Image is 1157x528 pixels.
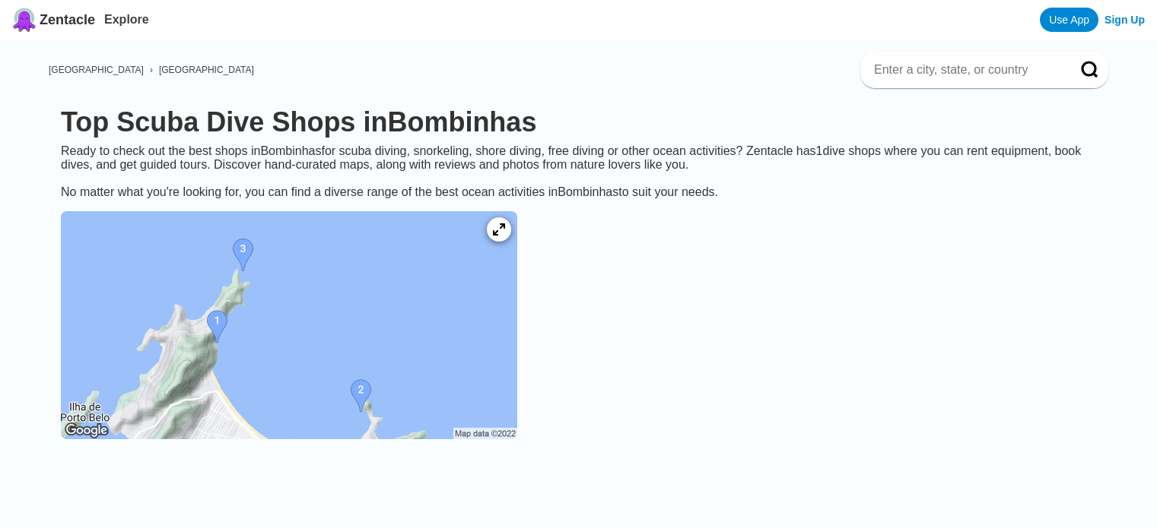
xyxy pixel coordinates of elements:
img: Bombinhas dive site map [61,211,517,439]
div: Ready to check out the best shops in Bombinhas for scuba diving, snorkeling, shore diving, free d... [49,144,1108,199]
span: Zentacle [40,12,95,28]
a: [GEOGRAPHIC_DATA] [159,65,254,75]
span: › [150,65,153,75]
a: [GEOGRAPHIC_DATA] [49,65,144,75]
input: Enter a city, state, or country [873,62,1060,77]
a: Explore [104,13,149,26]
a: Bombinhas dive site map [49,199,529,454]
img: Zentacle logo [12,8,37,32]
a: Use App [1040,8,1098,32]
a: Sign Up [1105,14,1145,26]
a: Zentacle logoZentacle [12,8,95,32]
h1: Top Scuba Dive Shops in Bombinhas [61,106,1096,138]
